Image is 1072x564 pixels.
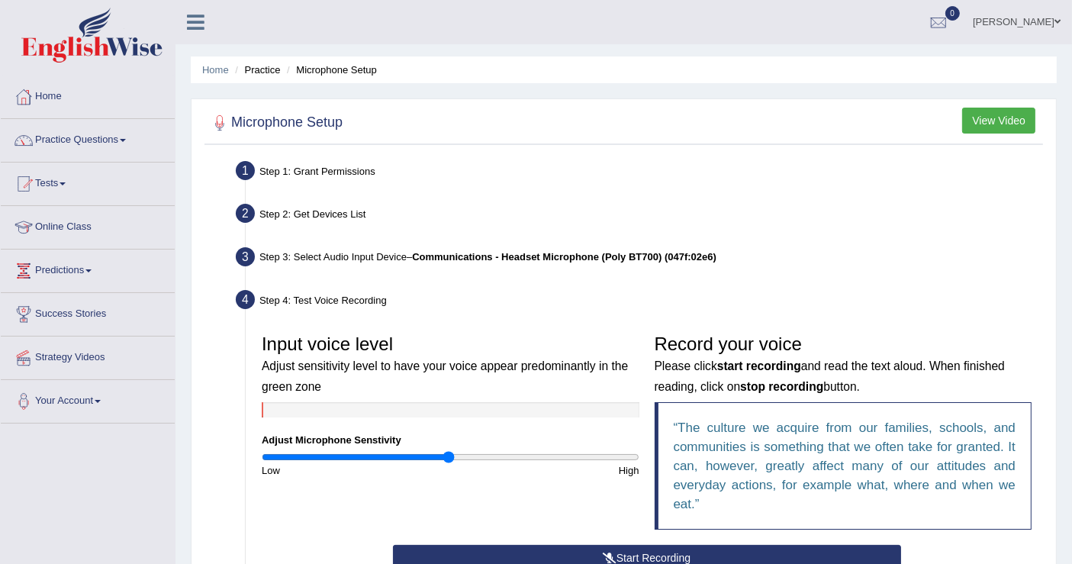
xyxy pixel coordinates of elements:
[962,108,1035,134] button: View Video
[254,463,450,478] div: Low
[262,433,401,447] label: Adjust Microphone Senstivity
[208,111,343,134] h2: Microphone Setup
[1,206,175,244] a: Online Class
[740,380,823,393] b: stop recording
[262,334,639,395] h3: Input voice level
[945,6,961,21] span: 0
[262,359,628,392] small: Adjust sensitivity level to have your voice appear predominantly in the green zone
[655,334,1032,395] h3: Record your voice
[229,156,1049,190] div: Step 1: Grant Permissions
[1,250,175,288] a: Predictions
[1,380,175,418] a: Your Account
[229,199,1049,233] div: Step 2: Get Devices List
[1,119,175,157] a: Practice Questions
[450,463,646,478] div: High
[202,64,229,76] a: Home
[674,421,1016,511] q: The culture we acquire from our families, schools, and communities is something that we often tak...
[1,337,175,375] a: Strategy Videos
[229,285,1049,319] div: Step 4: Test Voice Recording
[717,359,801,372] b: start recording
[1,293,175,331] a: Success Stories
[1,163,175,201] a: Tests
[229,243,1049,276] div: Step 3: Select Audio Input Device
[412,251,716,263] b: Communications - Headset Microphone (Poly BT700) (047f:02e6)
[1,76,175,114] a: Home
[655,359,1005,392] small: Please click and read the text aloud. When finished reading, click on button.
[283,63,377,77] li: Microphone Setup
[231,63,280,77] li: Practice
[407,251,716,263] span: –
